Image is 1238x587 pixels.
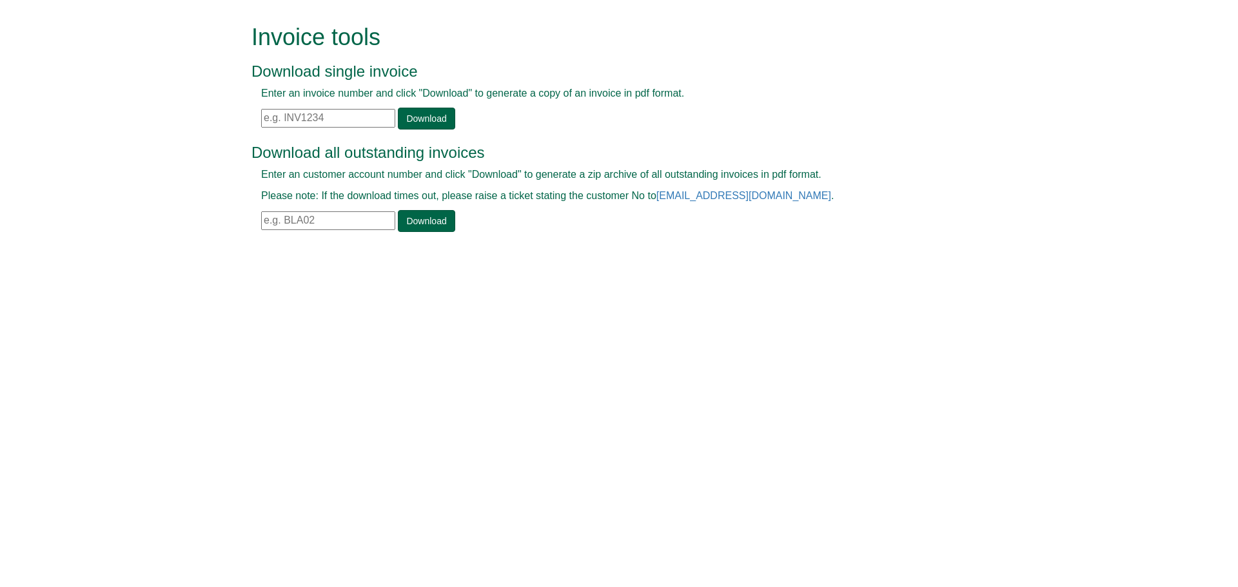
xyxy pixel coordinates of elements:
[398,210,455,232] a: Download
[261,211,395,230] input: e.g. BLA02
[251,144,958,161] h3: Download all outstanding invoices
[656,190,831,201] a: [EMAIL_ADDRESS][DOMAIN_NAME]
[261,109,395,128] input: e.g. INV1234
[261,168,948,182] p: Enter an customer account number and click "Download" to generate a zip archive of all outstandin...
[261,86,948,101] p: Enter an invoice number and click "Download" to generate a copy of an invoice in pdf format.
[251,24,958,50] h1: Invoice tools
[261,189,948,204] p: Please note: If the download times out, please raise a ticket stating the customer No to .
[398,108,455,130] a: Download
[251,63,958,80] h3: Download single invoice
